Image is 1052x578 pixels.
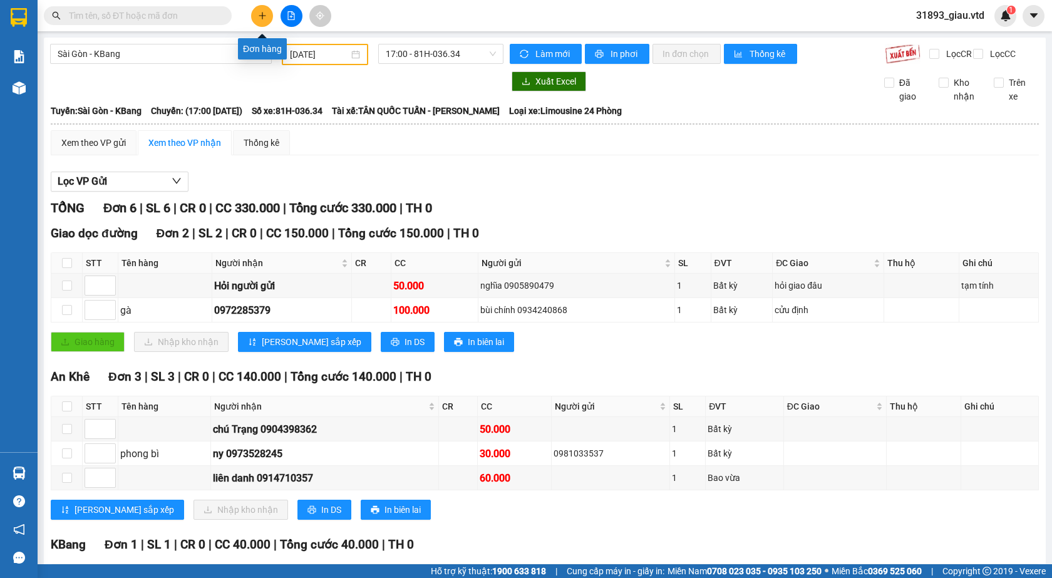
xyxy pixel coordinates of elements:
[585,44,649,64] button: printerIn phơi
[13,81,26,95] img: warehouse-icon
[406,200,432,215] span: TH 0
[58,44,264,63] span: Sài Gòn - KBang
[1007,6,1016,14] sup: 1
[174,537,177,552] span: |
[961,396,1039,417] th: Ghi chú
[713,279,771,292] div: Bất kỳ
[307,505,316,515] span: printer
[447,226,450,240] span: |
[961,279,1036,292] div: tạm tính
[675,253,711,274] th: SL
[885,44,920,64] img: 9k=
[284,369,287,384] span: |
[105,537,138,552] span: Đơn 1
[13,467,26,480] img: warehouse-icon
[454,338,463,348] span: printer
[750,47,787,61] span: Thống kê
[338,226,444,240] span: Tổng cước 150.000
[444,332,514,352] button: printerIn biên lai
[868,566,922,576] strong: 0369 525 060
[711,253,773,274] th: ĐVT
[213,421,437,437] div: chú Trạng 0904398362
[262,335,361,349] span: [PERSON_NAME] sắp xếp
[244,136,279,150] div: Thống kê
[213,470,437,486] div: liên danh 0914710357
[431,564,546,578] span: Hỗ trợ kỹ thuật:
[668,564,822,578] span: Miền Nam
[146,200,170,215] span: SL 6
[120,446,209,462] div: phong bì
[215,200,280,215] span: CC 330.000
[118,253,212,274] th: Tên hàng
[371,505,379,515] span: printer
[52,11,61,20] span: search
[13,524,25,535] span: notification
[287,11,296,20] span: file-add
[1009,6,1013,14] span: 1
[480,421,549,437] div: 50.000
[214,400,426,413] span: Người nhận
[281,5,302,27] button: file-add
[213,446,437,462] div: ny 0973528245
[209,537,212,552] span: |
[706,396,783,417] th: ĐVT
[61,505,70,515] span: sort-ascending
[1028,10,1039,21] span: caret-down
[219,369,281,384] span: CC 140.000
[215,537,271,552] span: CC 40.000
[83,396,118,417] th: STT
[13,552,25,564] span: message
[982,567,991,575] span: copyright
[453,226,479,240] span: TH 0
[172,176,182,186] span: down
[134,332,229,352] button: downloadNhập kho nhận
[209,200,212,215] span: |
[931,564,933,578] span: |
[61,136,126,150] div: Xem theo VP gửi
[708,471,781,485] div: Bao vừa
[381,332,435,352] button: printerIn DS
[555,564,557,578] span: |
[51,369,90,384] span: An Khê
[321,503,341,517] span: In DS
[13,495,25,507] span: question-circle
[214,278,349,294] div: Hỏi người gửi
[151,104,242,118] span: Chuyến: (17:00 [DATE])
[611,47,639,61] span: In phơi
[707,566,822,576] strong: 0708 023 035 - 0935 103 250
[58,173,107,189] span: Lọc VP Gửi
[290,48,349,61] input: 13/10/2025
[386,44,496,63] span: 17:00 - 81H-036.34
[388,537,414,552] span: TH 0
[478,396,552,417] th: CC
[555,400,657,413] span: Người gửi
[832,564,922,578] span: Miền Bắc
[480,303,672,317] div: bùi chính 0934240868
[145,369,148,384] span: |
[51,172,188,192] button: Lọc VP Gửi
[212,369,215,384] span: |
[180,200,206,215] span: CR 0
[1023,5,1044,27] button: caret-down
[352,253,391,274] th: CR
[147,537,171,552] span: SL 1
[120,302,210,318] div: gà
[11,8,27,27] img: logo-vxr
[776,256,871,270] span: ĐC Giao
[734,49,745,59] span: bar-chart
[400,200,403,215] span: |
[713,303,771,317] div: Bất kỳ
[75,503,174,517] span: [PERSON_NAME] sắp xếp
[884,253,959,274] th: Thu hộ
[672,471,703,485] div: 1
[480,279,672,292] div: nghĩa 0905890479
[535,75,576,88] span: Xuất Excel
[252,104,322,118] span: Số xe: 81H-036.34
[69,9,217,23] input: Tìm tên, số ĐT hoặc mã đơn
[332,226,335,240] span: |
[535,47,572,61] span: Làm mới
[280,537,379,552] span: Tổng cước 40.000
[199,226,222,240] span: SL 2
[289,200,396,215] span: Tổng cước 330.000
[439,396,477,417] th: CR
